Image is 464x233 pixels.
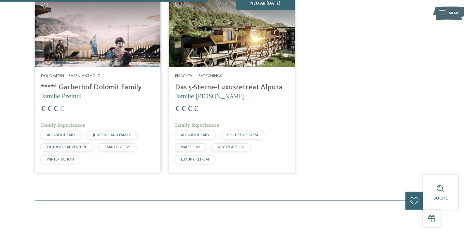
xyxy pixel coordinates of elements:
[175,83,289,92] h4: Das 5-Sterne-Luxusretreat Alpura
[194,105,198,113] span: €
[47,105,52,113] span: €
[217,145,244,149] span: WINTER ACTION
[60,105,64,113] span: €
[47,133,75,137] span: ALL ABOUT BABY
[181,158,209,162] span: LUXURY RETREAT
[47,145,87,149] span: OUTDOOR ADVENTURE
[41,74,100,78] span: Dolomiten – Rasen-Antholz
[175,74,222,78] span: Eisacktal – Ratschings
[104,145,130,149] span: SMALL & COSY
[175,92,244,100] span: Familie [PERSON_NAME]
[181,145,200,149] span: WATER FUN
[181,105,186,113] span: €
[93,133,131,137] span: JUST KIDS AND FAMILY
[187,105,192,113] span: €
[41,105,46,113] span: €
[41,92,82,100] span: Familie Preindl
[53,105,58,113] span: €
[181,133,210,137] span: ALL ABOUT BABY
[227,133,258,137] span: CHILDREN’S FARM
[47,158,74,162] span: WINTER ACTION
[41,122,85,128] span: Family Experiences
[175,105,180,113] span: €
[175,122,219,128] span: Family Experiences
[433,196,448,201] span: Suche
[41,83,155,92] h4: ****ˢ Garberhof Dolomit Family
